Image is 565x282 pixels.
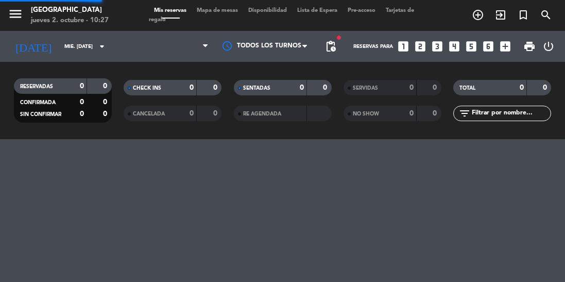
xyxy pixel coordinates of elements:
strong: 0 [190,84,194,91]
span: TOTAL [459,86,475,91]
span: CONFIRMADA [20,100,56,105]
i: looks_6 [482,40,495,53]
strong: 0 [433,84,439,91]
strong: 0 [409,84,414,91]
i: [DATE] [8,36,59,57]
i: looks_two [414,40,427,53]
i: looks_3 [431,40,444,53]
strong: 0 [300,84,304,91]
span: SERVIDAS [353,86,378,91]
span: Lista de Espera [292,8,343,13]
strong: 0 [213,110,219,117]
i: turned_in_not [517,9,529,21]
span: CANCELADA [133,111,165,117]
span: Pre-acceso [343,8,381,13]
strong: 0 [80,82,84,90]
span: Mapa de mesas [192,8,243,13]
span: Disponibilidad [243,8,292,13]
span: fiber_manual_record [336,35,342,41]
i: looks_4 [448,40,461,53]
strong: 0 [409,110,414,117]
strong: 0 [213,84,219,91]
span: NO SHOW [353,111,379,117]
div: LOG OUT [540,31,557,62]
span: RESERVADAS [20,84,53,89]
i: arrow_drop_down [96,40,108,53]
strong: 0 [520,84,524,91]
div: jueves 2. octubre - 10:27 [31,15,109,26]
strong: 0 [103,98,109,106]
div: [GEOGRAPHIC_DATA] [31,5,109,15]
span: RE AGENDADA [243,111,281,117]
i: filter_list [458,107,471,120]
strong: 0 [80,98,84,106]
span: Reservas para [353,44,393,49]
span: SIN CONFIRMAR [20,112,61,117]
i: search [540,9,552,21]
i: exit_to_app [494,9,507,21]
strong: 0 [323,84,329,91]
i: menu [8,6,23,22]
button: menu [8,6,23,25]
strong: 0 [543,84,549,91]
strong: 0 [190,110,194,117]
span: Mis reservas [149,8,192,13]
i: power_settings_new [542,40,555,53]
i: looks_one [397,40,410,53]
span: SENTADAS [243,86,270,91]
span: pending_actions [324,40,337,53]
span: print [523,40,536,53]
input: Filtrar por nombre... [471,108,551,119]
span: CHECK INS [133,86,161,91]
strong: 0 [103,110,109,118]
i: looks_5 [465,40,478,53]
strong: 0 [80,110,84,118]
strong: 0 [433,110,439,117]
i: add_box [499,40,512,53]
i: add_circle_outline [472,9,484,21]
strong: 0 [103,82,109,90]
